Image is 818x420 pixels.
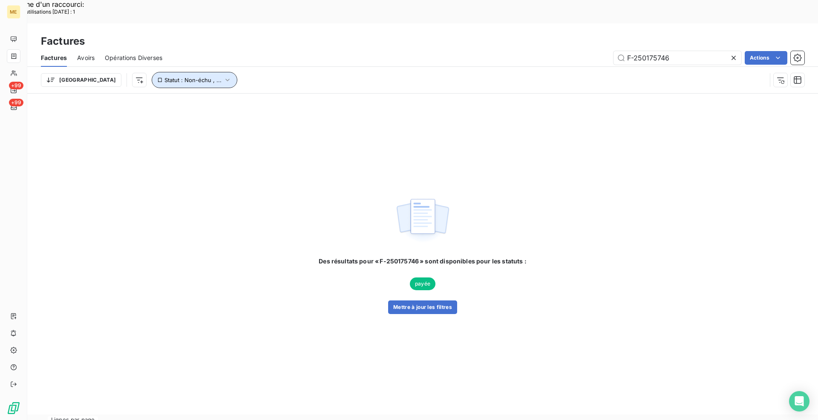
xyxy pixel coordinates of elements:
[41,73,121,87] button: [GEOGRAPHIC_DATA]
[152,72,237,88] button: Statut : Non-échu , ...
[410,277,435,290] span: payée
[9,82,23,89] span: +99
[613,51,741,65] input: Rechercher
[7,401,20,415] img: Logo LeanPay
[395,194,450,247] img: empty state
[41,34,85,49] h3: Factures
[41,54,67,62] span: Factures
[164,77,222,83] span: Statut : Non-échu , ...
[388,300,457,314] button: Mettre à jour les filtres
[745,51,787,65] button: Actions
[9,99,23,106] span: +99
[789,391,809,411] div: Open Intercom Messenger
[105,54,162,62] span: Opérations Diverses
[77,54,95,62] span: Avoirs
[319,257,527,266] span: Des résultats pour « F-250175746 » sont disponibles pour les statuts :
